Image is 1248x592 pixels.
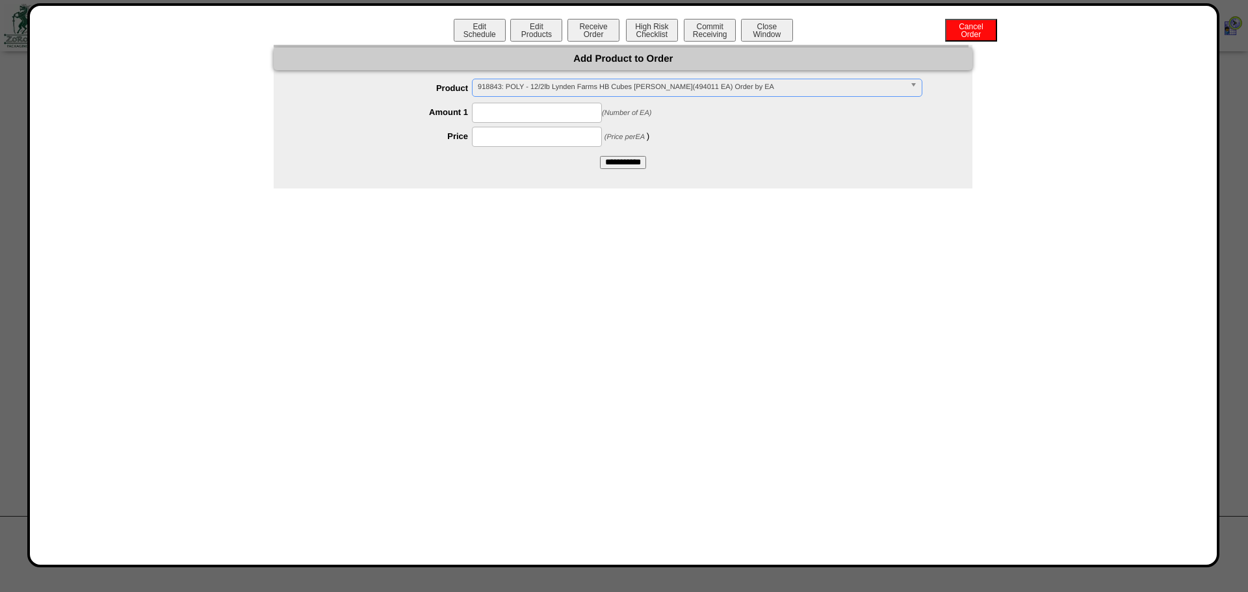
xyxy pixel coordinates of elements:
[274,47,972,70] div: Add Product to Order
[604,133,647,141] span: (Price per
[635,133,644,141] span: EA
[478,79,905,95] span: 918843: POLY - 12/2lb Lynden Farms HB Cubes [PERSON_NAME](494011 EA) Order by EA
[300,131,472,141] label: Price
[510,19,562,42] button: EditProducts
[567,19,619,42] button: ReceiveOrder
[300,127,972,147] div: )
[626,19,678,42] button: High RiskChecklist
[684,19,736,42] button: CommitReceiving
[945,19,997,42] button: CancelOrder
[454,19,506,42] button: EditSchedule
[741,19,793,42] button: CloseWindow
[602,109,651,117] span: (Number of EA)
[740,29,794,39] a: CloseWindow
[300,107,472,117] label: Amount 1
[625,30,681,39] a: High RiskChecklist
[300,83,472,93] label: Product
